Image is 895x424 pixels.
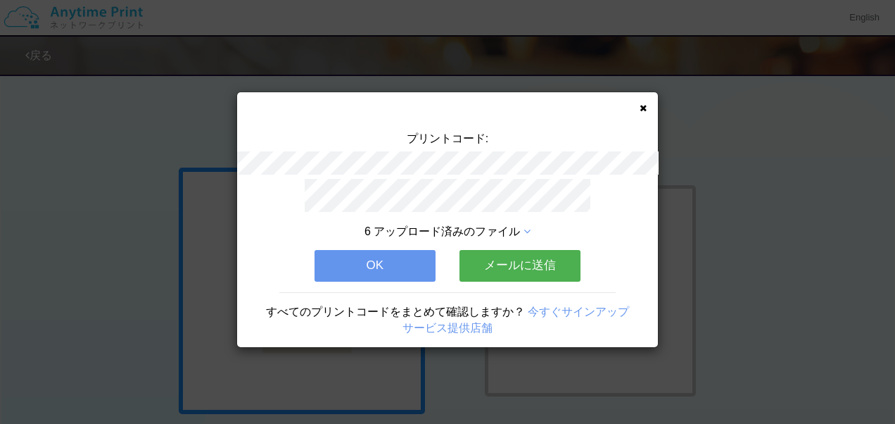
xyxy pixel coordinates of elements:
[459,250,580,281] button: メールに送信
[315,250,436,281] button: OK
[266,306,525,318] span: すべてのプリントコードをまとめて確認しますか？
[364,225,520,237] span: 6 アップロード済みのファイル
[402,322,493,334] a: サービス提供店舗
[528,306,629,318] a: 今すぐサインアップ
[407,132,488,144] span: プリントコード:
